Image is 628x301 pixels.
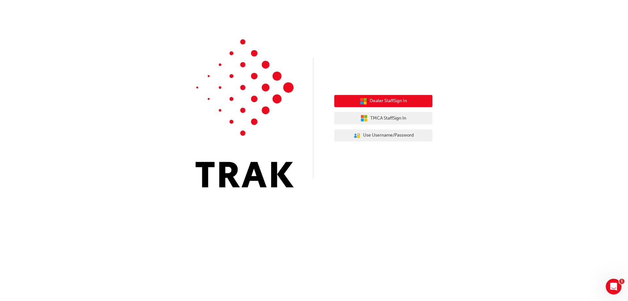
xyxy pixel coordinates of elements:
span: 1 [619,279,624,284]
button: TMCA StaffSign In [334,112,432,124]
span: Use Username/Password [363,132,414,139]
button: Dealer StaffSign In [334,95,432,107]
iframe: Intercom live chat [606,279,621,294]
button: Use Username/Password [334,129,432,142]
span: Dealer Staff Sign In [370,97,407,105]
img: Trak [196,39,294,187]
span: TMCA Staff Sign In [370,115,406,122]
